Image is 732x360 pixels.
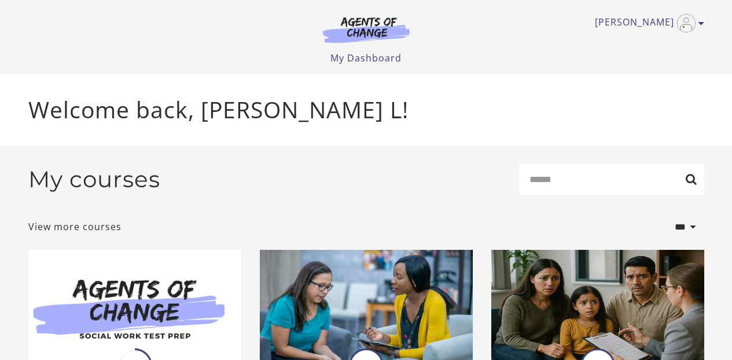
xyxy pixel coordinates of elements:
a: View more courses [28,220,122,234]
img: Agents of Change Logo [311,16,422,43]
a: My Dashboard [330,52,402,64]
h2: My courses [28,166,160,193]
a: Toggle menu [595,14,698,32]
p: Welcome back, [PERSON_NAME] L! [28,93,704,127]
